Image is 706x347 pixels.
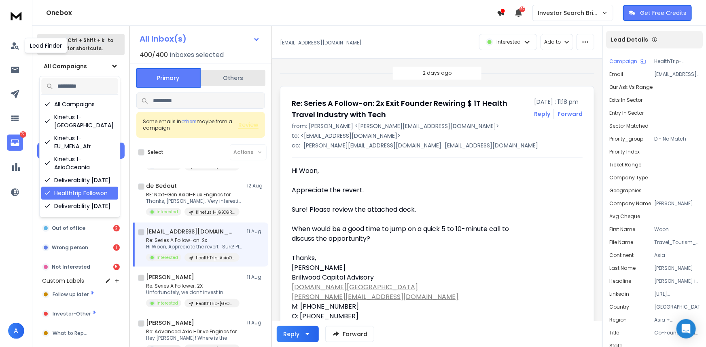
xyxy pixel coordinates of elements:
h1: [EMAIL_ADDRESS][DOMAIN_NAME] [146,227,235,236]
p: Hi Woon, Appreciate the revert. Sure! Please [146,244,243,250]
p: [EMAIL_ADDRESS][DOMAIN_NAME] [654,71,700,78]
h1: All Campaigns [44,62,87,70]
div: Appreciate the revert. [292,185,528,205]
div: Thanks, [292,253,528,263]
div: Deliverability [DATE] [41,174,118,187]
p: Interested [157,209,178,215]
p: Unfortunately, we don't invest in [146,289,240,296]
div: Brillwood Capital Advisory [292,273,528,282]
p: [PERSON_NAME][EMAIL_ADDRESS][DOMAIN_NAME] [303,141,441,149]
p: entry in sector [609,110,644,116]
a: [PERSON_NAME][EMAIL_ADDRESS][DOMAIN_NAME] [292,292,458,301]
p: 11 Aug [247,228,265,235]
button: Forward [325,326,374,342]
p: D - No Match [654,136,700,142]
div: Kinetus 1-[GEOGRAPHIC_DATA] [41,111,118,132]
p: Not Interested [52,264,90,270]
p: Re: Series A Follow-on: 2x [146,237,243,244]
p: 2 days ago [423,70,452,76]
p: company type [609,175,648,181]
p: file name [609,239,633,246]
span: What to Reply [53,330,87,336]
p: [DATE] : 11:18 pm [534,98,583,106]
p: Get Free Credits [640,9,686,17]
p: our ask vs range [609,84,653,90]
span: Investor-Other [53,311,91,317]
p: to: <[EMAIL_ADDRESS][DOMAIN_NAME]> [292,132,583,140]
p: from: [PERSON_NAME] <[PERSON_NAME][EMAIL_ADDRESS][DOMAIN_NAME]> [292,122,583,130]
p: [EMAIL_ADDRESS][DOMAIN_NAME] [280,40,362,46]
p: region [609,317,627,323]
button: Primary [136,68,201,88]
p: Company Name [609,200,651,207]
p: Travel_Tourism_-_0.5-5m_Investor_Management_Team_61183_28-07-2025.csv [654,239,700,246]
p: headline [609,278,631,284]
p: continent [609,252,634,259]
img: logo [8,8,24,23]
h3: Inboxes selected [170,50,224,60]
div: Deliverability [DATE] [41,200,118,212]
div: When would be a good time to jump on a quick 5 to 10-minute call to discuss the opportunity? [292,224,528,244]
p: Woon [654,226,700,233]
p: [EMAIL_ADDRESS][DOMAIN_NAME] [445,141,538,149]
div: All Campaigns [41,98,118,111]
p: Re: Advanced Axial-Drive Engines for [146,328,240,335]
div: Forward [558,110,583,118]
div: O: [PHONE_NUMBER] [292,311,528,321]
p: HealthTrip-AsiaOceania 3 [654,58,700,65]
div: Email Deliverability Test - [DATE] [41,212,118,233]
p: priority index [609,149,640,155]
span: Ctrl + Shift + k [66,36,106,45]
p: Lead Details [611,36,648,44]
label: Select [148,149,163,156]
div: 5 [113,264,120,270]
p: First Name [609,226,635,233]
h1: All Inbox(s) [140,35,187,43]
div: Kinetus 1-EU_MENA_Afr [41,132,118,153]
p: Email [609,71,623,78]
p: [PERSON_NAME] Toon [654,200,700,207]
button: Others [201,69,265,87]
p: Campaign [609,58,637,65]
p: Out of office [52,225,85,231]
p: Interested [157,254,178,261]
div: [PERSON_NAME] [292,263,528,273]
h3: Filters [37,88,125,99]
p: Add to [544,39,561,45]
div: Some emails in maybe from a campaign [143,118,238,131]
button: Reply [534,110,550,118]
div: Healthtrip Followon [41,187,118,200]
p: country [609,304,629,310]
div: Hi Woon, [292,166,528,176]
span: Follow up later [53,291,89,298]
p: Interested [157,300,178,306]
p: cc: [292,141,300,149]
div: Kinetus 1-AsiaOceania [41,153,118,174]
h1: Re: Series A Follow-on: 2x Exit Founder Rewiring $ 1T Health Travel Industry with Tech [292,98,529,120]
p: [PERSON_NAME] [654,265,700,271]
div: Sure! Please review the attached deck. [292,205,528,215]
span: others [181,118,197,125]
a: [DOMAIN_NAME][GEOGRAPHIC_DATA] [292,282,418,292]
p: Press to check for shortcuts. [50,36,113,53]
p: Asia + [GEOGRAPHIC_DATA] [654,317,700,323]
p: Co-Founder, Chief Executive Officer & Chairman [654,330,700,336]
p: HealthTrip-AsiaOceania 3 [196,255,235,261]
p: 12 Aug [247,183,265,189]
p: avg cheque [609,213,640,220]
p: Investor Search Brillwood [538,9,602,17]
h1: de Bedout [146,182,177,190]
p: Re: Series A Follower: 2X [146,283,240,289]
p: Linkedin [609,291,629,297]
p: Hey [PERSON_NAME]! Where is the [146,335,240,341]
p: sector matched [609,123,649,129]
div: M: [PHONE_NUMBER] [292,302,528,311]
div: 2 [113,225,120,231]
p: geographies [609,187,642,194]
span: A [8,323,24,339]
p: ticket range [609,162,641,168]
p: Thanks, [PERSON_NAME]. Very interesting! If [146,198,243,204]
p: 11 Aug [247,320,265,326]
p: Last Name [609,265,636,271]
p: [URL][DOMAIN_NAME] [654,291,700,297]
